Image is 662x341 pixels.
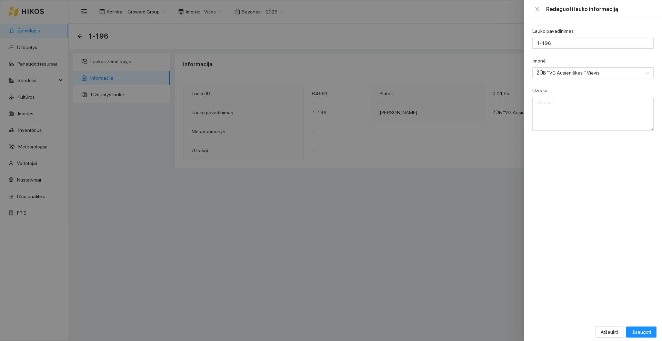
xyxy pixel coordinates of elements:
[536,68,640,78] span: ŽŪB "VG Ausieniškės " Vievis
[532,38,654,49] input: Lauko pavadinimas
[532,28,574,35] label: Lauko pavadinimas
[532,97,654,131] textarea: Užrašai
[626,327,656,338] button: Išsaugoti
[632,328,651,336] span: Išsaugoti
[534,7,540,12] span: close
[546,6,654,13] div: Redaguoti lauko informaciją
[601,328,618,336] span: Atšaukti
[532,87,549,94] label: Užrašai
[532,57,546,65] label: Įmonė
[532,6,542,13] button: Close
[595,327,623,338] button: Atšaukti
